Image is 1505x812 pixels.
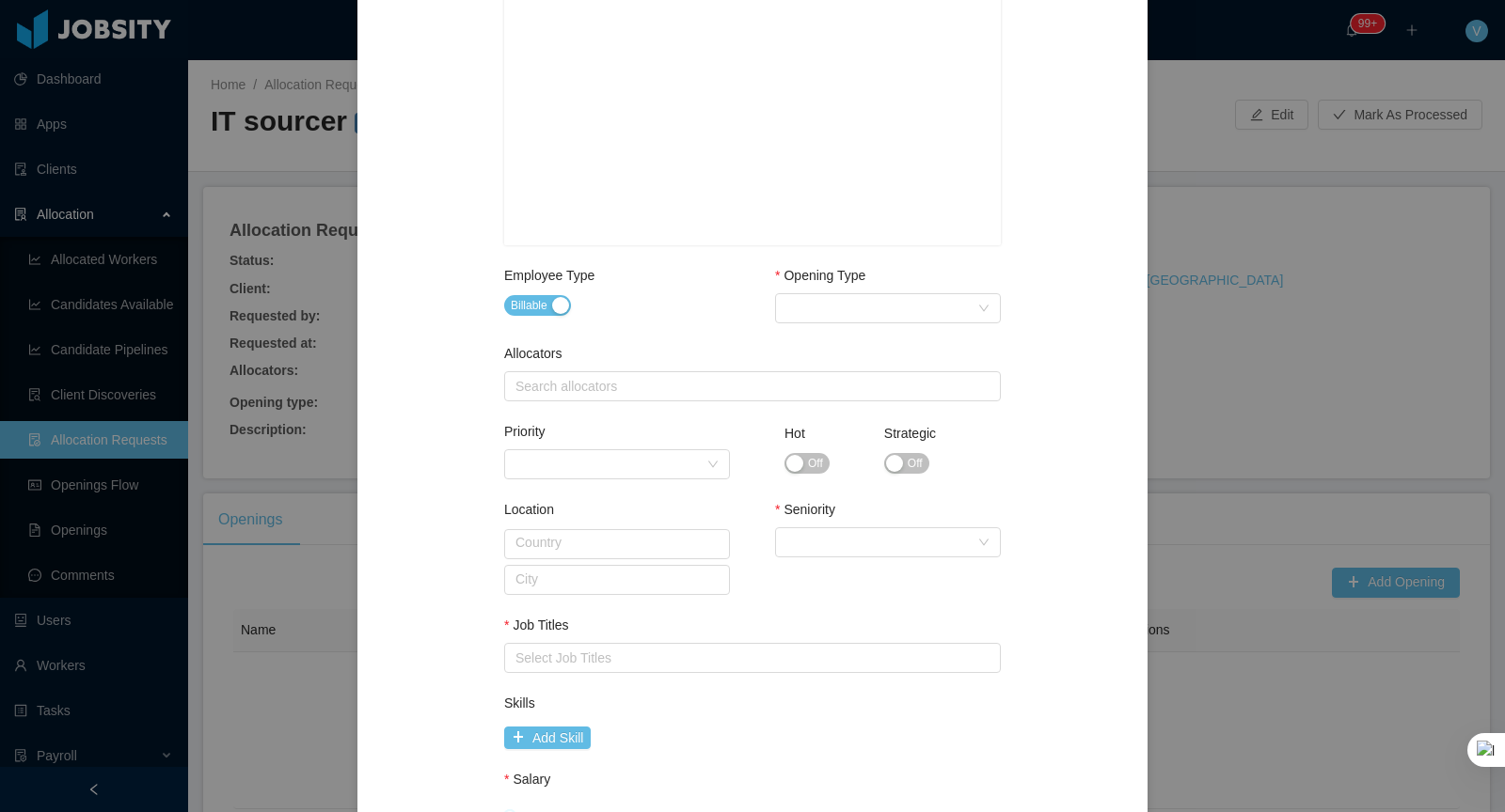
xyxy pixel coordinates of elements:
[808,454,823,473] span: Off
[515,648,981,667] div: Select Job Titles
[511,296,547,315] span: Billable
[884,426,936,441] label: Strategic
[784,453,830,474] button: Hot
[504,295,571,316] button: Employee Type
[504,772,550,787] label: Salary
[884,453,929,474] button: Strategic
[504,726,591,749] button: icon: plusAdd Skill
[504,346,562,361] label: Allocators
[784,426,805,441] label: Hot
[504,617,569,632] label: Job Titles
[775,502,835,517] label: Seniority
[504,424,546,439] label: Priority
[978,303,990,316] i: icon: down
[775,268,865,283] label: Opening Type
[504,695,535,710] label: Skills
[504,268,594,283] label: Employee Type
[504,502,554,517] label: Location
[908,454,923,473] span: Off
[515,377,981,396] div: Search allocators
